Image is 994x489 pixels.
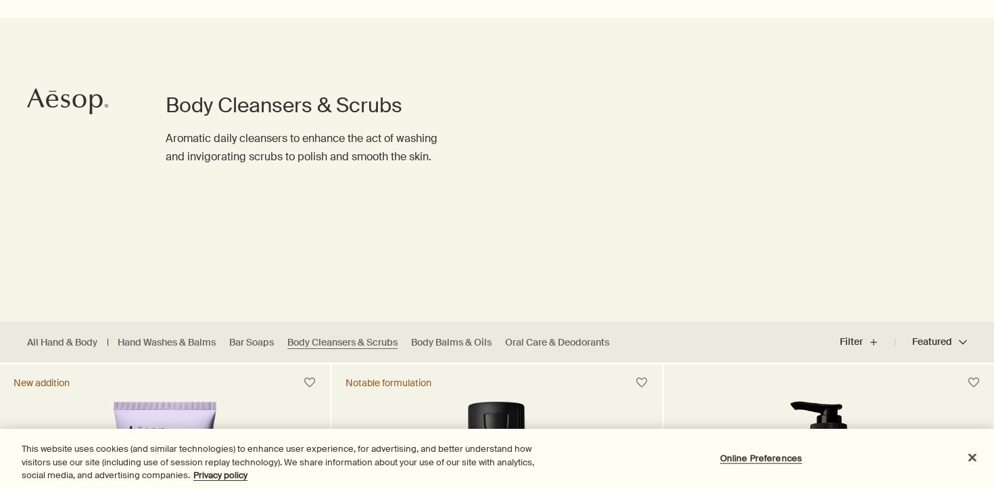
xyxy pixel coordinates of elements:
div: Notable formulation [346,377,431,389]
a: Body Balms & Oils [411,336,492,349]
button: Save to cabinet [630,371,654,395]
a: Aesop [24,85,112,122]
a: Bar Soaps [229,336,274,349]
a: More information about your privacy, opens in a new tab [193,469,247,481]
button: Filter [840,326,895,358]
a: All Hand & Body [27,336,97,349]
button: Online Preferences, Opens the preference center dialog [719,444,803,471]
a: Hand Washes & Balms [118,336,216,349]
h1: Body Cleansers & Scrubs [166,92,443,119]
p: Aromatic daily cleansers to enhance the act of washing and invigorating scrubs to polish and smoo... [166,129,443,166]
div: New addition [14,377,70,389]
button: Save to cabinet [962,371,986,395]
button: Save to cabinet [298,371,322,395]
a: Oral Care & Deodorants [505,336,609,349]
svg: Aesop [27,88,108,115]
button: Close [957,442,987,472]
div: This website uses cookies (and similar technologies) to enhance user experience, for advertising,... [22,442,547,482]
button: Featured [895,326,967,358]
a: Body Cleansers & Scrubs [287,336,398,349]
